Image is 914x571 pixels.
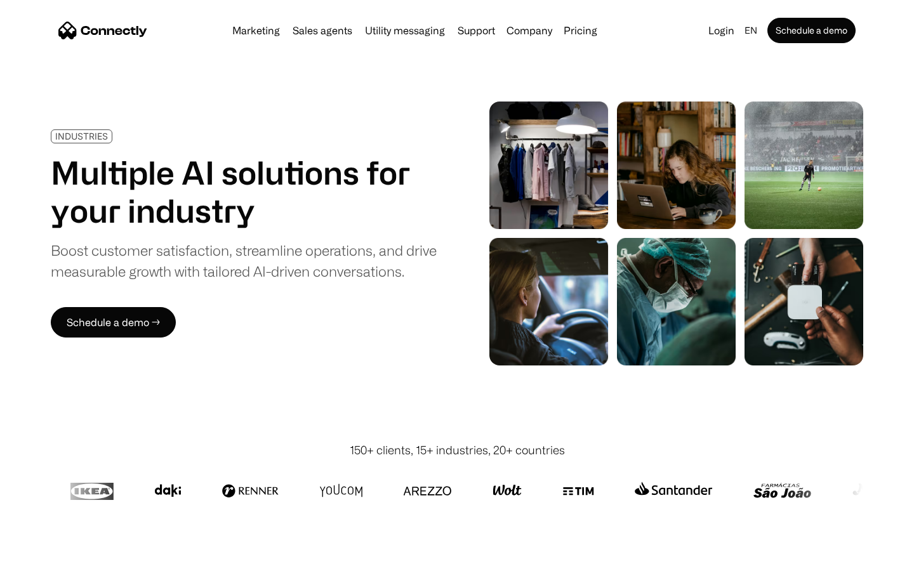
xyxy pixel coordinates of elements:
a: Pricing [559,25,602,36]
div: Company [507,22,552,39]
a: Schedule a demo → [51,307,176,338]
a: Schedule a demo [767,18,856,43]
h1: Multiple AI solutions for your industry [51,154,437,230]
a: Utility messaging [360,25,450,36]
a: Support [453,25,500,36]
div: en [739,22,765,39]
div: Boost customer satisfaction, streamline operations, and drive measurable growth with tailored AI-... [51,240,437,282]
div: en [745,22,757,39]
ul: Language list [25,549,76,567]
div: Company [503,22,556,39]
a: Sales agents [288,25,357,36]
a: Marketing [227,25,285,36]
a: home [58,21,147,40]
div: 150+ clients, 15+ industries, 20+ countries [350,442,565,459]
div: INDUSTRIES [55,131,108,141]
a: Login [703,22,739,39]
aside: Language selected: English [13,548,76,567]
